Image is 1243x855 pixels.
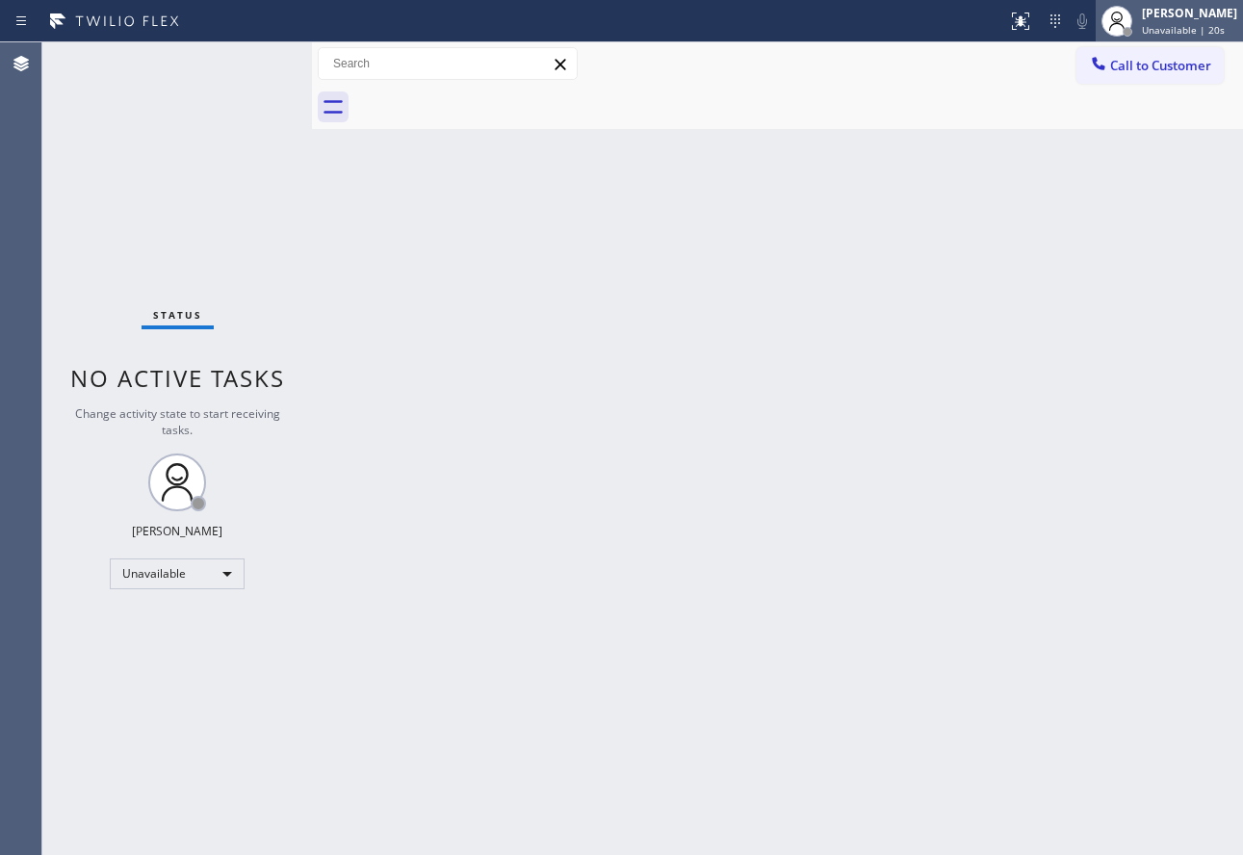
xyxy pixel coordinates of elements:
[319,48,577,79] input: Search
[110,558,245,589] div: Unavailable
[1110,57,1211,74] span: Call to Customer
[75,405,280,438] span: Change activity state to start receiving tasks.
[1142,5,1237,21] div: [PERSON_NAME]
[70,362,285,394] span: No active tasks
[132,523,222,539] div: [PERSON_NAME]
[1069,8,1096,35] button: Mute
[1142,23,1225,37] span: Unavailable | 20s
[153,308,202,322] span: Status
[1076,47,1224,84] button: Call to Customer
